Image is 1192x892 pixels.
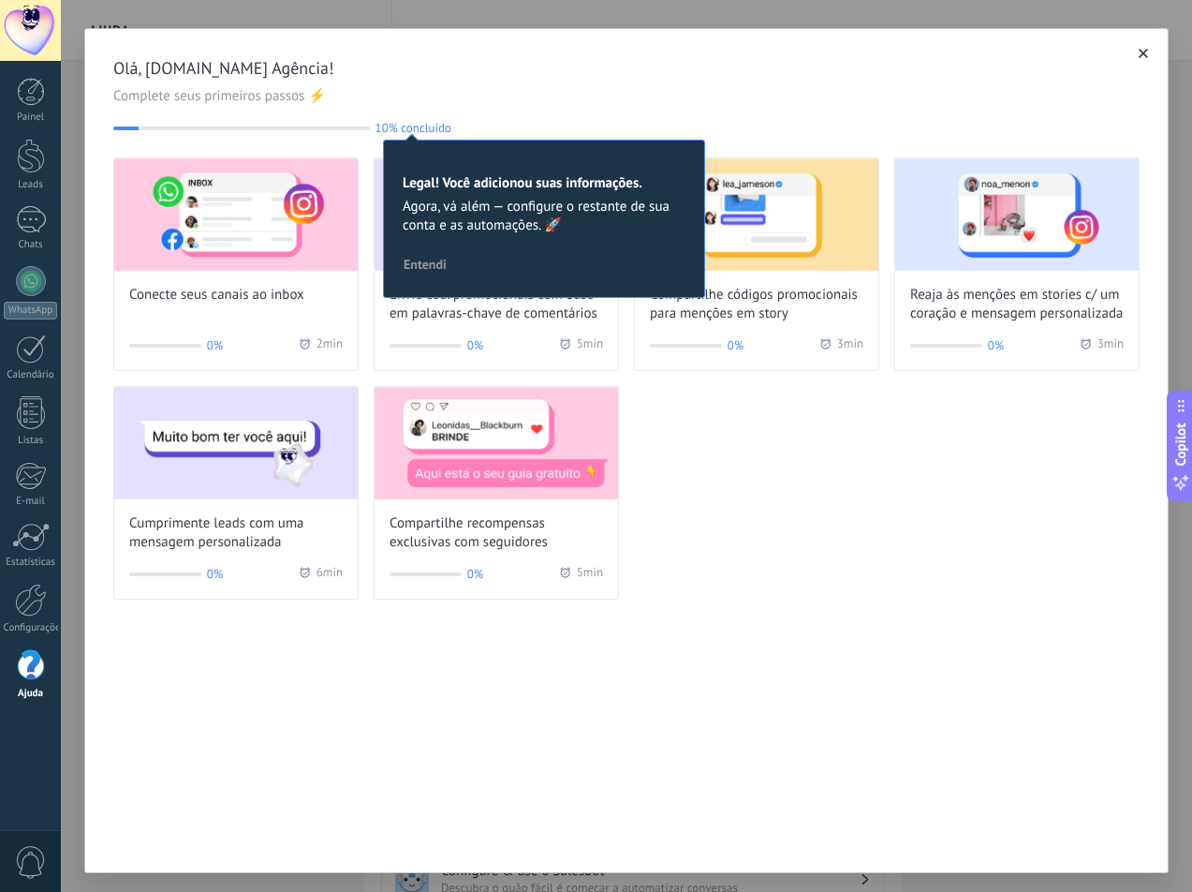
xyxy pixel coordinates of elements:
span: 3 min [837,336,863,355]
div: Leads [4,179,58,191]
span: 0% [207,565,223,584]
span: 3 min [1097,336,1124,355]
div: Calendário [4,369,58,381]
h2: Legal! Você adicionou suas informações. [403,174,685,192]
span: 5 min [577,565,603,584]
span: Complete seus primeiros passos ⚡ [113,87,1140,106]
div: Configurações [4,622,58,634]
div: Chats [4,239,58,251]
span: Olá, [DOMAIN_NAME] Agência! [113,57,1140,80]
span: 0% [207,336,223,355]
span: Cumprimente leads com uma mensagem personalizada [129,514,343,552]
span: Compartilhe códigos promocionais para menções em story [650,286,863,323]
span: Envie cód. promocionais com base em palavras-chave de comentários [390,286,603,323]
div: Painel [4,111,58,124]
span: 10% concluído [375,121,451,135]
img: Connect your channels to the inbox [114,158,358,271]
img: Send promo codes based on keywords in comments (Wizard onboarding modal) [375,158,618,271]
div: WhatsApp [4,302,57,320]
span: 2 min [316,336,343,355]
img: React to story mentions with a heart and personalized message [895,158,1139,271]
div: E-mail [4,496,58,508]
span: 0% [467,336,483,355]
span: 0% [728,336,743,355]
img: Share promo codes for story mentions [635,158,878,271]
div: Estatísticas [4,557,58,569]
div: Listas [4,435,58,447]
span: Entendi [404,258,447,271]
img: Greet leads with a custom message (Wizard onboarding modal) [114,387,358,499]
span: Reaja às menções em stories c/ um coração e mensagem personalizada [910,286,1124,323]
img: Share exclusive rewards with followers [375,387,618,499]
span: 0% [988,336,1004,355]
button: Entendi [395,250,455,278]
span: 0% [467,565,483,584]
span: 6 min [316,565,343,584]
span: 5 min [577,336,603,355]
span: Conecte seus canais ao inbox [129,286,304,305]
span: Agora, vá além — configure o restante de sua conta e as automações. 🚀 [403,198,685,235]
span: Compartilhe recompensas exclusivas com seguidores [390,514,603,552]
span: Copilot [1171,424,1190,467]
div: Ajuda [4,688,58,700]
